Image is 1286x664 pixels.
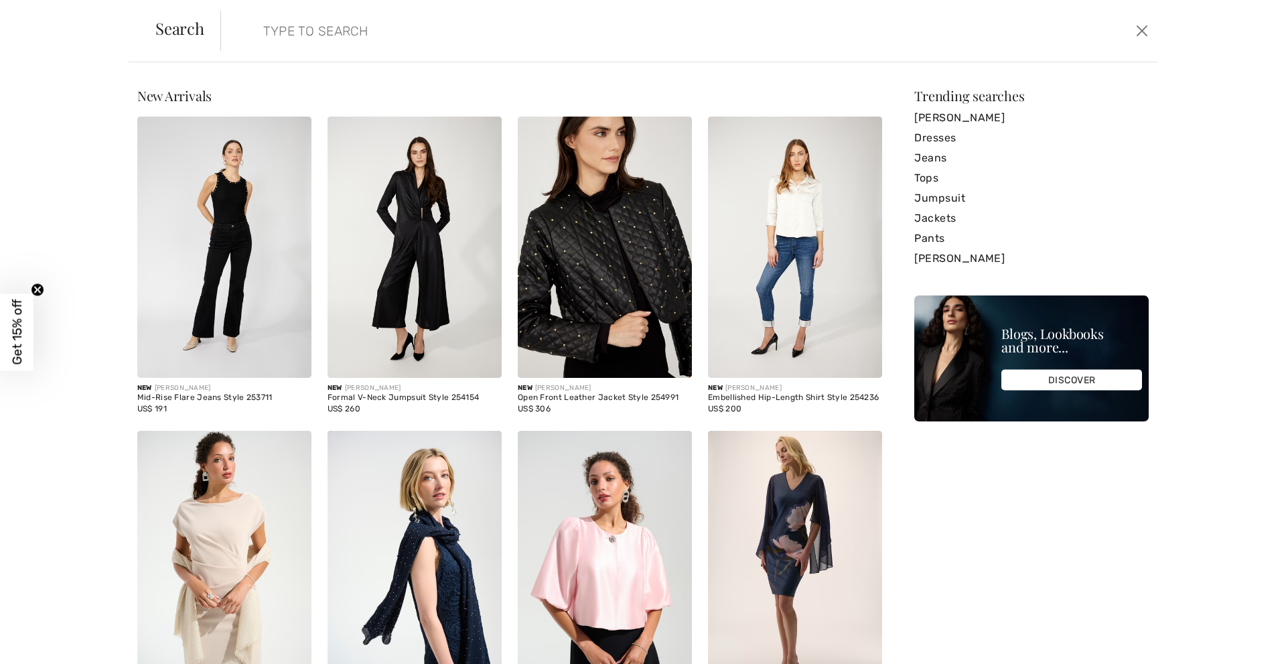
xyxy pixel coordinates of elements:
[708,383,882,393] div: [PERSON_NAME]
[137,384,152,392] span: New
[155,20,204,36] span: Search
[518,383,692,393] div: [PERSON_NAME]
[914,128,1149,148] a: Dresses
[518,393,692,403] div: Open Front Leather Jacket Style 254991
[328,383,502,393] div: [PERSON_NAME]
[914,108,1149,128] a: [PERSON_NAME]
[518,384,532,392] span: New
[1001,370,1142,391] div: DISCOVER
[914,89,1149,103] div: Trending searches
[1132,20,1152,42] button: Close
[328,117,502,378] img: Formal V-Neck Jumpsuit Style 254154. Black/Black
[137,383,311,393] div: [PERSON_NAME]
[914,208,1149,228] a: Jackets
[914,168,1149,188] a: Tops
[137,404,167,413] span: US$ 191
[914,228,1149,249] a: Pants
[1001,327,1142,354] div: Blogs, Lookbooks and more...
[708,393,882,403] div: Embellished Hip-Length Shirt Style 254236
[253,11,912,51] input: TYPE TO SEARCH
[9,300,25,365] span: Get 15% off
[137,117,311,378] img: Mid-Rise Flare Jeans Style 253711. Black
[914,148,1149,168] a: Jeans
[328,393,502,403] div: Formal V-Neck Jumpsuit Style 254154
[708,384,723,392] span: New
[914,188,1149,208] a: Jumpsuit
[328,404,360,413] span: US$ 260
[914,249,1149,269] a: [PERSON_NAME]
[30,9,58,21] span: Help
[31,283,44,296] button: Close teaser
[137,86,212,105] span: New Arrivals
[518,404,551,413] span: US$ 306
[914,295,1149,421] img: Blogs, Lookbooks and more...
[708,404,741,413] span: US$ 200
[137,393,311,403] div: Mid-Rise Flare Jeans Style 253711
[328,384,342,392] span: New
[518,117,692,378] img: Open Front Leather Jacket Style 254991. Black
[708,117,882,378] img: Embellished Hip-Length Shirt Style 254236. Champagne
